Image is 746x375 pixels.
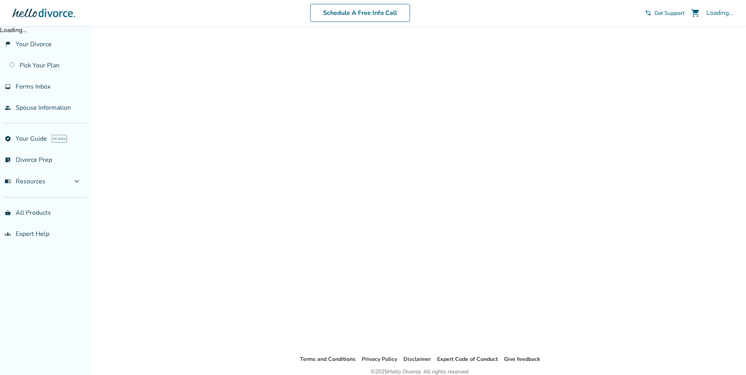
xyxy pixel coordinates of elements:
[52,135,67,143] span: AI beta
[645,9,685,17] a: phone_in_talkGet Support
[5,177,45,186] span: Resources
[5,157,11,163] span: list_alt_check
[645,10,651,16] span: phone_in_talk
[691,8,700,18] span: shopping_cart
[706,9,733,17] div: Loading...
[300,355,356,363] a: Terms and Conditions
[5,41,11,47] span: flag_2
[72,177,81,186] span: expand_more
[5,178,11,185] span: menu_book
[16,82,51,91] span: Forms Inbox
[654,9,685,17] span: Get Support
[5,210,11,216] span: shopping_basket
[5,136,11,142] span: explore
[5,231,11,237] span: groups
[5,83,11,90] span: inbox
[437,355,498,363] a: Expert Code of Conduct
[362,355,397,363] a: Privacy Policy
[310,4,410,22] a: Schedule A Free Info Call
[5,105,11,111] span: people
[403,355,431,364] li: Disclaimer
[504,355,540,364] li: Give feedback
